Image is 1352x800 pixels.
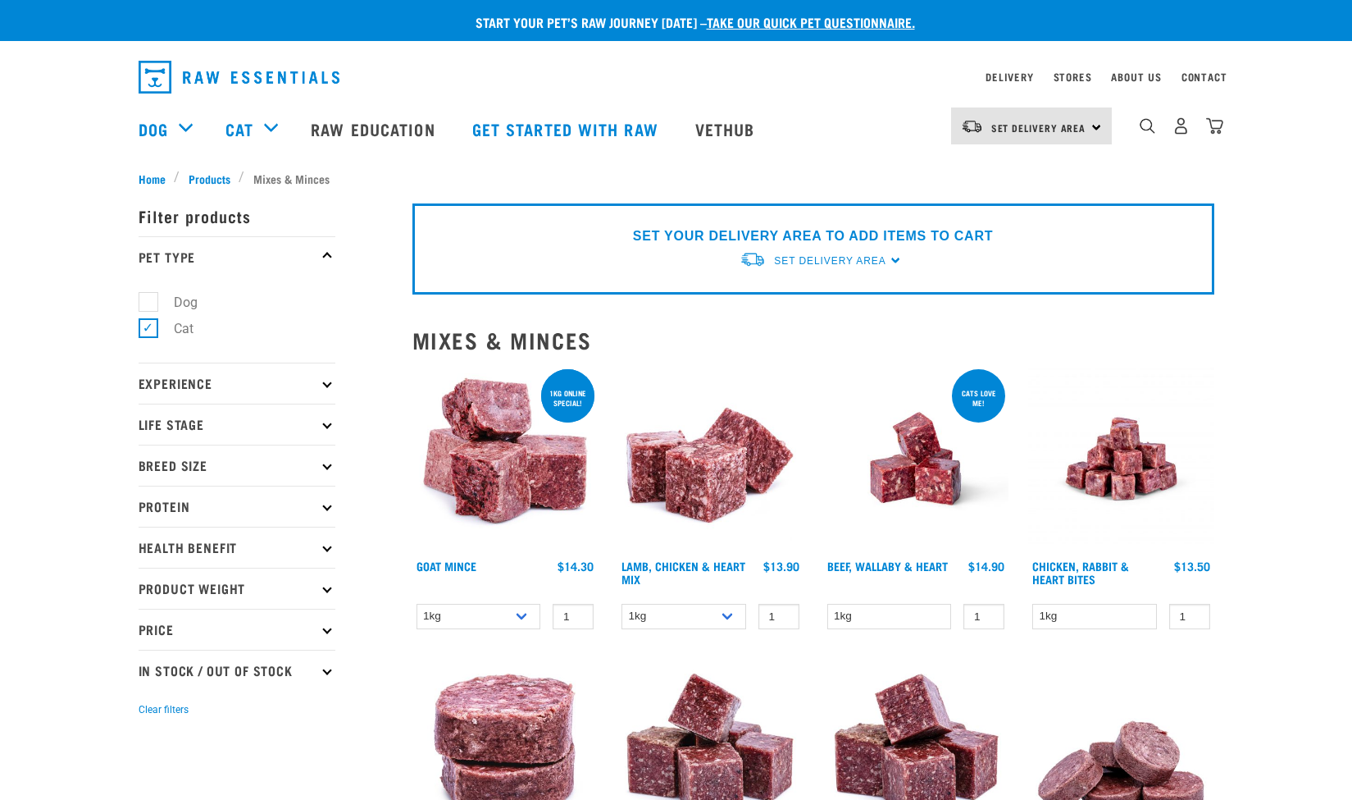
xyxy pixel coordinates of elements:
[1169,604,1210,629] input: 1
[553,604,594,629] input: 1
[1140,118,1155,134] img: home-icon-1@2x.png
[763,560,799,573] div: $13.90
[952,381,1005,415] div: Cats love me!
[412,366,599,552] img: 1077 Wild Goat Mince 01
[1206,117,1223,135] img: home-icon@2x.png
[823,366,1009,552] img: Raw Essentials 2024 July2572 Beef Wallaby Heart
[986,74,1033,80] a: Delivery
[139,650,335,691] p: In Stock / Out Of Stock
[148,292,204,313] label: Dog
[1181,74,1227,80] a: Contact
[961,119,983,134] img: van-moving.png
[740,251,766,268] img: van-moving.png
[139,170,175,187] a: Home
[139,702,189,717] button: Clear filters
[139,236,335,277] p: Pet Type
[621,563,745,582] a: Lamb, Chicken & Heart Mix
[1111,74,1161,80] a: About Us
[139,170,166,187] span: Home
[139,404,335,445] p: Life Stage
[139,61,339,94] img: Raw Essentials Logo
[139,486,335,527] p: Protein
[1032,563,1129,582] a: Chicken, Rabbit & Heart Bites
[707,18,915,25] a: take our quick pet questionnaire.
[541,381,594,415] div: 1kg online special!
[417,563,476,569] a: Goat Mince
[139,568,335,609] p: Product Weight
[558,560,594,573] div: $14.30
[968,560,1004,573] div: $14.90
[139,609,335,650] p: Price
[827,563,948,569] a: Beef, Wallaby & Heart
[139,527,335,568] p: Health Benefit
[148,318,200,339] label: Cat
[139,170,1214,187] nav: breadcrumbs
[633,226,993,246] p: SET YOUR DELIVERY AREA TO ADD ITEMS TO CART
[1174,560,1210,573] div: $13.50
[774,255,885,267] span: Set Delivery Area
[139,363,335,404] p: Experience
[125,54,1227,100] nav: dropdown navigation
[139,195,335,236] p: Filter products
[1054,74,1092,80] a: Stores
[225,117,253,141] a: Cat
[617,366,803,552] img: 1124 Lamb Chicken Heart Mix 01
[456,96,679,162] a: Get started with Raw
[189,170,230,187] span: Products
[412,327,1214,353] h2: Mixes & Minces
[963,604,1004,629] input: 1
[139,445,335,486] p: Breed Size
[679,96,776,162] a: Vethub
[294,96,455,162] a: Raw Education
[139,117,168,141] a: Dog
[758,604,799,629] input: 1
[180,170,239,187] a: Products
[1172,117,1190,135] img: user.png
[1028,366,1214,552] img: Chicken Rabbit Heart 1609
[991,125,1086,130] span: Set Delivery Area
